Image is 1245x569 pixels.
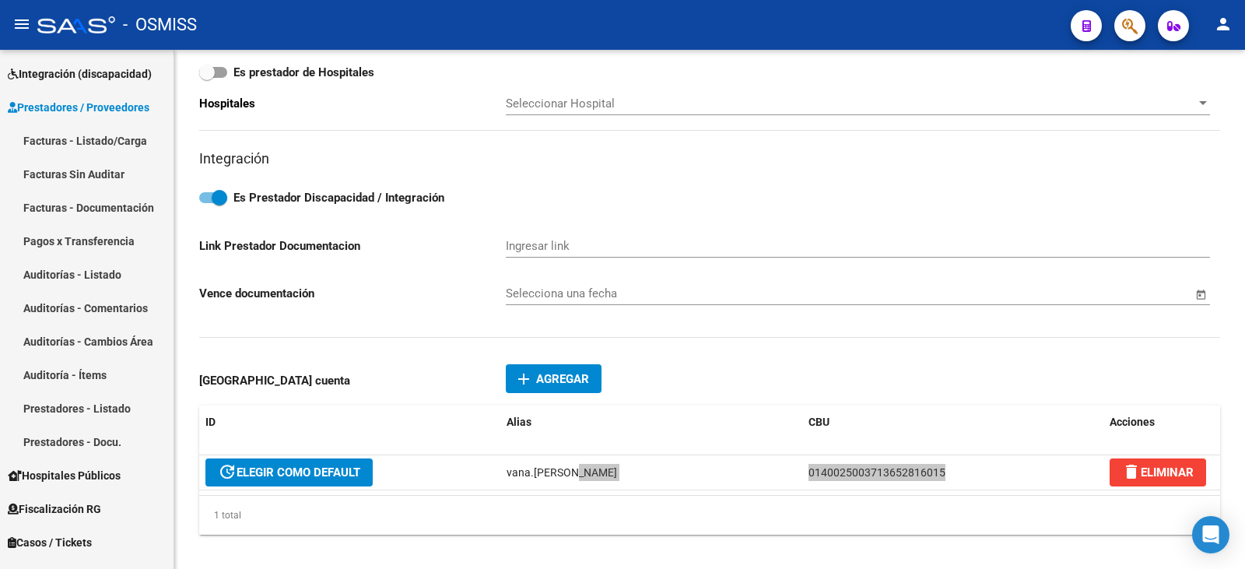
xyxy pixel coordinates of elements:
[8,65,152,83] span: Integración (discapacidad)
[1122,465,1194,479] span: ELIMINAR
[1110,458,1206,486] button: ELIMINAR
[199,237,506,255] p: Link Prestador Documentacion
[1214,15,1233,33] mat-icon: person
[1110,416,1155,428] span: Acciones
[12,15,31,33] mat-icon: menu
[8,467,121,484] span: Hospitales Públicos
[506,97,1196,111] span: Seleccionar Hospital
[507,416,531,428] span: Alias
[506,364,601,393] button: Agregar
[802,406,1103,439] datatable-header-cell: CBU
[1192,286,1210,304] button: Open calendar
[199,285,506,302] p: Vence documentación
[199,372,506,389] p: [GEOGRAPHIC_DATA] cuenta
[123,8,197,42] span: - OSMISS
[514,370,533,388] mat-icon: add
[8,99,149,116] span: Prestadores / Proveedores
[205,458,373,486] button: ELEGIR COMO DEFAULT
[808,466,945,479] span: 0140025003713652816015
[500,406,801,439] datatable-header-cell: Alias
[808,416,829,428] span: CBU
[218,465,360,479] span: ELEGIR COMO DEFAULT
[536,372,589,386] span: Agregar
[218,462,237,481] mat-icon: update
[233,65,374,79] strong: Es prestador de Hospitales
[8,501,101,518] span: Fiscalización RG
[205,416,216,428] span: ID
[199,148,1220,170] h3: Integración
[8,534,92,551] span: Casos / Tickets
[233,191,444,205] strong: Es Prestador Discapacidad / Integración
[199,496,1220,535] div: 1 total
[507,466,617,479] span: vana.peralta
[199,95,506,112] p: Hospitales
[199,406,500,439] datatable-header-cell: ID
[1122,462,1141,481] mat-icon: delete
[1192,516,1229,553] div: Open Intercom Messenger
[1103,406,1220,439] datatable-header-cell: Acciones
